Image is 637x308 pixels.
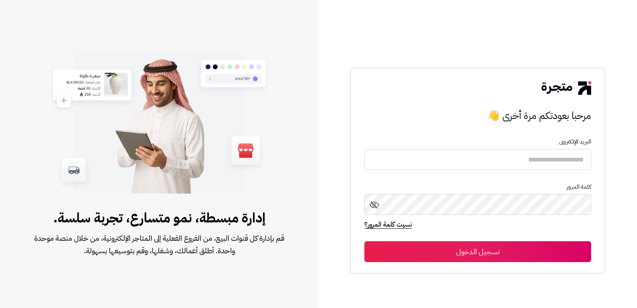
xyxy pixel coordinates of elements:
span: قم بإدارة كل قنوات البيع، من الفروع الفعلية إلى المتاجر الإلكترونية، من خلال منصة موحدة واحدة. أط... [27,232,292,257]
img: logo-2.png [542,81,591,95]
a: نسيت كلمة المرور؟ [364,220,412,231]
p: كلمة المرور [364,184,591,190]
h3: مرحبا بعودتكم مرة أخرى 👋 [364,107,591,124]
p: البريد الإلكترونى [364,139,591,145]
span: إدارة مبسطة، نمو متسارع، تجربة سلسة. [27,208,292,228]
button: تسجيل الدخول [364,241,591,262]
